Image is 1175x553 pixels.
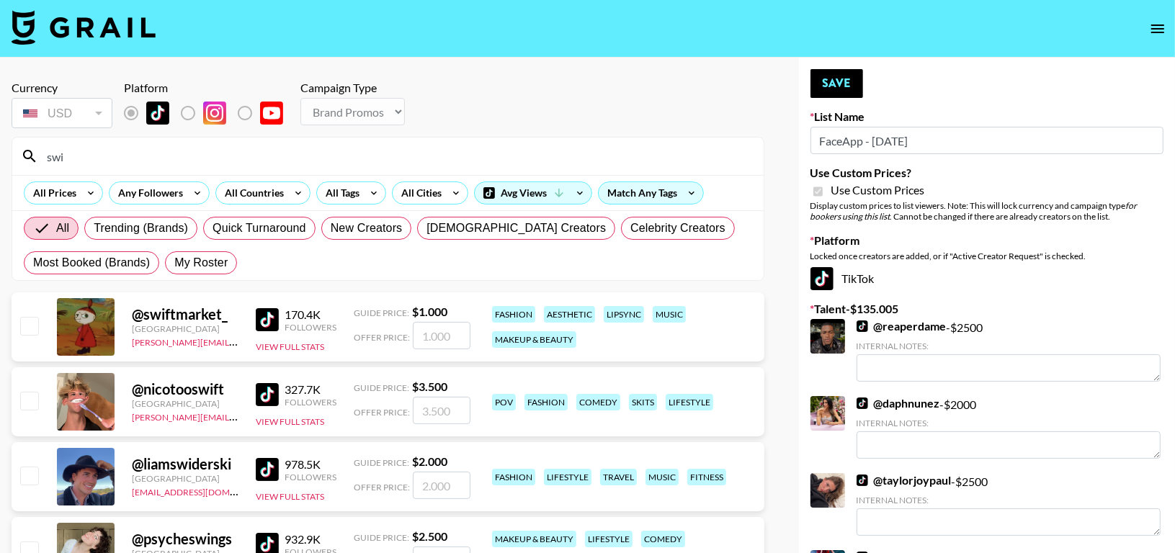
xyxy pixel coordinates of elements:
[317,182,362,204] div: All Tags
[576,394,620,410] div: comedy
[857,320,868,332] img: TikTok
[285,397,336,408] div: Followers
[354,332,410,343] span: Offer Price:
[641,531,685,547] div: comedy
[412,529,447,543] strong: $ 2.500
[12,95,112,131] div: Currency is locked to USD
[132,334,482,348] a: [PERSON_NAME][EMAIL_ADDRESS][PERSON_NAME][PERSON_NAME][DOMAIN_NAME]
[810,267,834,290] img: TikTok
[256,308,279,331] img: TikTok
[524,394,568,410] div: fashion
[94,220,188,237] span: Trending (Brands)
[585,531,633,547] div: lifestyle
[14,101,110,126] div: USD
[413,472,470,499] input: 2.000
[492,331,576,348] div: makeup & beauty
[857,319,947,333] a: @reaperdame
[412,379,447,393] strong: $ 3.500
[216,182,287,204] div: All Countries
[492,394,516,410] div: pov
[124,81,295,95] div: Platform
[1143,14,1172,43] button: open drawer
[857,473,952,487] a: @taylorjoypaul
[629,394,657,410] div: skits
[354,457,409,468] span: Guide Price:
[285,532,336,547] div: 932.9K
[857,319,1161,382] div: - $ 2500
[354,482,410,493] span: Offer Price:
[285,322,336,333] div: Followers
[132,484,277,498] a: [EMAIL_ADDRESS][DOMAIN_NAME]
[857,473,1161,536] div: - $ 2500
[599,182,703,204] div: Match Any Tags
[666,394,713,410] div: lifestyle
[285,307,336,322] div: 170.4K
[354,532,409,543] span: Guide Price:
[38,145,755,168] input: Search by User Name
[132,530,238,548] div: @ psycheswings
[132,398,238,409] div: [GEOGRAPHIC_DATA]
[857,396,1161,459] div: - $ 2000
[256,383,279,406] img: TikTok
[413,397,470,424] input: 3.500
[413,322,470,349] input: 1.000
[393,182,444,204] div: All Cities
[412,305,447,318] strong: $ 1.000
[810,69,863,98] button: Save
[857,418,1161,428] div: Internal Notes:
[132,409,345,423] a: [PERSON_NAME][EMAIL_ADDRESS][DOMAIN_NAME]
[810,233,1163,248] label: Platform
[857,396,940,410] a: @daphnunez
[831,183,925,197] span: Use Custom Prices
[132,455,238,473] div: @ liamswiderski
[256,491,324,502] button: View Full Stats
[124,98,295,128] div: List locked to TikTok.
[56,220,69,237] span: All
[146,102,169,125] img: TikTok
[810,109,1163,124] label: List Name
[203,102,226,125] img: Instagram
[354,407,410,418] span: Offer Price:
[174,254,228,271] span: My Roster
[600,469,637,485] div: travel
[412,454,447,468] strong: $ 2.000
[110,182,186,204] div: Any Followers
[810,200,1163,222] div: Display custom prices to list viewers. Note: This will lock currency and campaign type . Cannot b...
[300,81,405,95] div: Campaign Type
[645,469,679,485] div: music
[132,305,238,323] div: @ swiftmarket_
[24,182,79,204] div: All Prices
[857,495,1161,505] div: Internal Notes:
[857,341,1161,351] div: Internal Notes:
[285,472,336,482] div: Followers
[810,267,1163,290] div: TikTok
[810,251,1163,261] div: Locked once creators are added, or if "Active Creator Request" is checked.
[604,306,644,323] div: lipsync
[354,382,409,393] span: Guide Price:
[810,200,1138,222] em: for bookers using this list
[132,473,238,484] div: [GEOGRAPHIC_DATA]
[256,341,324,352] button: View Full Stats
[132,380,238,398] div: @ nicotooswift
[492,469,535,485] div: fashion
[857,397,868,409] img: TikTok
[810,302,1163,316] label: Talent - $ 135.005
[12,81,112,95] div: Currency
[426,220,606,237] span: [DEMOGRAPHIC_DATA] Creators
[256,458,279,481] img: TikTok
[544,469,591,485] div: lifestyle
[630,220,725,237] span: Celebrity Creators
[260,102,283,125] img: YouTube
[810,166,1163,180] label: Use Custom Prices?
[285,457,336,472] div: 978.5K
[256,416,324,427] button: View Full Stats
[132,323,238,334] div: [GEOGRAPHIC_DATA]
[653,306,686,323] div: music
[544,306,595,323] div: aesthetic
[492,531,576,547] div: makeup & beauty
[475,182,591,204] div: Avg Views
[213,220,306,237] span: Quick Turnaround
[12,10,156,45] img: Grail Talent
[285,382,336,397] div: 327.7K
[857,475,868,486] img: TikTok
